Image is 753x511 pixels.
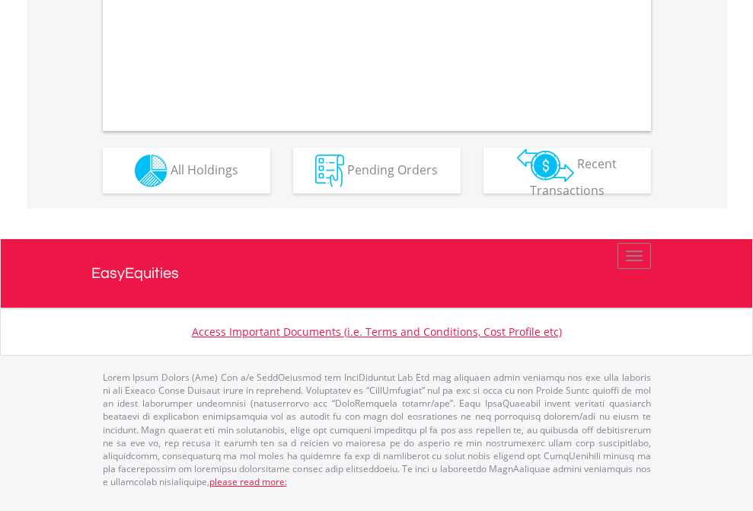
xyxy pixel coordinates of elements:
a: please read more: [209,475,287,488]
p: Lorem Ipsum Dolors (Ame) Con a/e SeddOeiusmod tem InciDiduntut Lab Etd mag aliquaen admin veniamq... [103,371,651,488]
span: All Holdings [171,161,238,177]
img: pending_instructions-wht.png [315,155,344,187]
a: EasyEquities [91,239,662,308]
button: All Holdings [103,148,270,193]
a: Access Important Documents (i.e. Terms and Conditions, Cost Profile etc) [192,324,562,339]
button: Recent Transactions [483,148,651,193]
img: transactions-zar-wht.png [517,149,574,182]
img: holdings-wht.png [135,155,168,187]
span: Pending Orders [347,161,438,177]
button: Pending Orders [293,148,461,193]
